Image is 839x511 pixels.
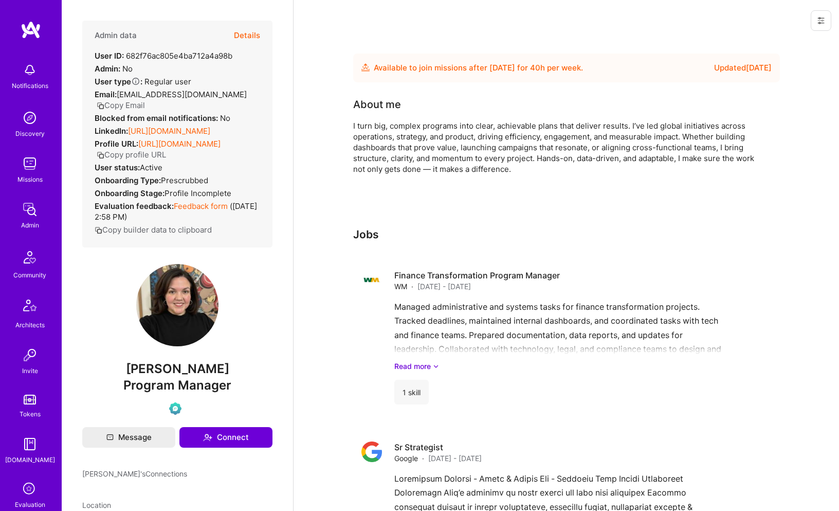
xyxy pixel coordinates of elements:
[422,453,424,464] span: ·
[530,63,540,73] span: 40
[374,62,583,74] div: Available to join missions after [DATE] for h per week .
[138,139,221,149] a: [URL][DOMAIN_NAME]
[21,21,41,39] img: logo
[95,90,117,99] strong: Email:
[394,361,772,372] a: Read more
[140,163,162,172] span: Active
[12,80,48,91] div: Notifications
[97,149,166,160] button: Copy profile URL
[95,50,232,61] div: 682f76ac805e4ba712a4a98b
[97,151,104,159] i: icon Copy
[5,454,55,465] div: [DOMAIN_NAME]
[15,128,45,139] div: Discovery
[234,21,260,50] button: Details
[203,433,212,442] i: icon Connect
[95,201,260,222] div: ( [DATE] 2:58 PM )
[95,51,124,61] strong: User ID:
[17,174,43,185] div: Missions
[20,480,40,499] i: icon SelectionTeam
[136,264,218,346] img: User Avatar
[20,409,41,419] div: Tokens
[394,380,429,404] div: 1 skill
[82,427,175,448] button: Message
[20,434,40,454] img: guide book
[13,270,46,280] div: Community
[24,395,36,404] img: tokens
[95,201,174,211] strong: Evaluation feedback:
[17,295,42,320] img: Architects
[353,97,401,112] div: About me
[417,281,471,292] span: [DATE] - [DATE]
[179,427,272,448] button: Connect
[361,442,382,462] img: Company logo
[174,201,228,211] a: Feedback form
[82,468,187,479] span: [PERSON_NAME]'s Connections
[95,175,161,185] strong: Onboarding Type:
[353,228,780,241] h3: Jobs
[394,442,482,453] h4: Sr Strategist
[20,60,40,80] img: bell
[353,120,764,174] div: I turn big, complex programs into clear, achievable plans that deliver results. I’ve led global i...
[95,126,128,136] strong: LinkedIn:
[95,113,230,124] div: No
[95,188,165,198] strong: Onboarding Stage:
[117,90,247,99] span: [EMAIL_ADDRESS][DOMAIN_NAME]
[394,270,560,281] h4: Finance Transformation Program Manager
[169,402,181,415] img: Evaluation Call Pending
[95,139,138,149] strong: Profile URL:
[82,361,272,377] span: [PERSON_NAME]
[15,499,45,510] div: Evaluation
[123,378,231,393] span: Program Manager
[15,320,45,330] div: Architects
[97,102,104,110] i: icon Copy
[17,245,42,270] img: Community
[433,361,439,372] i: icon ArrowDownSecondaryDark
[131,77,140,86] i: Help
[714,62,772,74] div: Updated [DATE]
[361,63,370,72] img: Availability
[82,500,272,510] div: Location
[95,76,191,87] div: Regular user
[21,220,39,231] div: Admin
[95,64,120,74] strong: Admin:
[95,77,142,86] strong: User type :
[95,113,220,123] strong: Blocked from email notifications:
[95,63,133,74] div: No
[95,163,140,172] strong: User status:
[20,199,40,220] img: admin teamwork
[394,281,407,292] span: WM
[20,153,40,174] img: teamwork
[20,345,40,365] img: Invite
[361,270,382,290] img: Company logo
[95,226,102,234] i: icon Copy
[95,31,137,40] h4: Admin data
[97,100,145,111] button: Copy Email
[95,224,212,235] button: Copy builder data to clipboard
[411,281,413,292] span: ·
[428,453,482,464] span: [DATE] - [DATE]
[394,453,418,464] span: Google
[128,126,210,136] a: [URL][DOMAIN_NAME]
[161,175,208,185] span: prescrubbed
[106,434,114,441] i: icon Mail
[20,108,40,128] img: discovery
[22,365,38,376] div: Invite
[165,188,231,198] span: Profile Incomplete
